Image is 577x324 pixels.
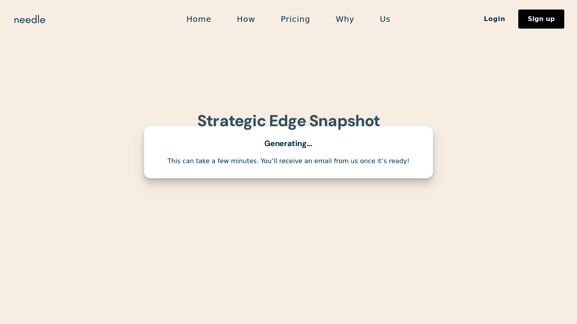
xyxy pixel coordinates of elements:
a: Pricing [268,11,323,27]
a: Sign up [518,10,564,29]
a: Login [471,12,518,26]
div: Sign up [528,16,555,22]
a: Why [323,11,367,27]
div: Generating... [264,139,313,148]
a: Home [174,11,224,27]
a: How [224,11,268,27]
strong: Strategic Edge Snapshot [197,110,380,131]
div: This can take a few minutes. You’ll receive an email from us once it’s ready! [154,157,423,166]
a: Us [367,11,403,27]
